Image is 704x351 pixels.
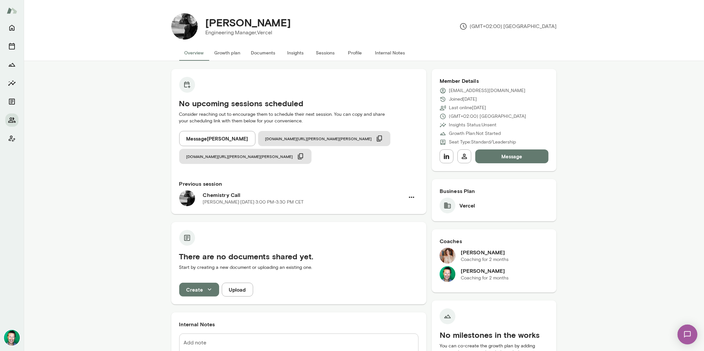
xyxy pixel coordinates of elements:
[370,45,411,61] button: Internal Notes
[459,202,475,209] h6: Vercel
[258,131,390,146] button: [DOMAIN_NAME][URL][PERSON_NAME][PERSON_NAME]
[5,40,18,53] button: Sessions
[186,154,293,159] span: [DOMAIN_NAME][URL][PERSON_NAME][PERSON_NAME]
[475,149,549,163] button: Message
[449,113,526,120] p: (GMT+02:00) [GEOGRAPHIC_DATA]
[440,77,549,85] h6: Member Details
[179,149,312,164] button: [DOMAIN_NAME][URL][PERSON_NAME][PERSON_NAME]
[5,77,18,90] button: Insights
[179,180,419,188] h6: Previous session
[179,320,419,328] h6: Internal Notes
[5,132,18,145] button: Client app
[281,45,311,61] button: Insights
[4,330,20,346] img: Brian Lawrence
[440,187,549,195] h6: Business Plan
[265,136,372,141] span: [DOMAIN_NAME][URL][PERSON_NAME][PERSON_NAME]
[5,95,18,108] button: Documents
[203,191,405,199] h6: Chemistry Call
[440,266,455,282] img: Brian Lawrence
[461,248,509,256] h6: [PERSON_NAME]
[203,199,304,206] p: [PERSON_NAME] · [DATE] · 3:00 PM-3:30 PM CET
[461,267,509,275] h6: [PERSON_NAME]
[179,283,219,297] button: Create
[461,275,509,281] p: Coaching for 2 months
[449,122,496,128] p: Insights Status: Unsent
[459,22,557,30] p: (GMT+02:00) [GEOGRAPHIC_DATA]
[5,58,18,71] button: Growth Plan
[171,13,198,40] img: Bel Curcio
[311,45,340,61] button: Sessions
[222,283,253,297] button: Upload
[440,248,455,264] img: Nancy Alsip
[449,105,486,111] p: Last online [DATE]
[179,45,209,61] button: Overview
[209,45,246,61] button: Growth plan
[206,16,291,29] h4: [PERSON_NAME]
[449,96,477,103] p: Joined [DATE]
[179,131,255,146] button: Message[PERSON_NAME]
[246,45,281,61] button: Documents
[7,4,17,17] img: Mento
[461,256,509,263] p: Coaching for 2 months
[179,251,419,262] h5: There are no documents shared yet.
[449,139,516,145] p: Seat Type: Standard/Leadership
[5,21,18,34] button: Home
[206,29,291,37] p: Engineering Manager, Vercel
[440,330,549,340] h5: No milestones in the works
[5,113,18,127] button: Members
[449,87,525,94] p: [EMAIL_ADDRESS][DOMAIN_NAME]
[179,98,419,109] h5: No upcoming sessions scheduled
[340,45,370,61] button: Profile
[449,130,501,137] p: Growth Plan: Not Started
[179,264,419,271] p: Start by creating a new document or uploading an existing one.
[440,237,549,245] h6: Coaches
[179,111,419,124] p: Consider reaching out to encourage them to schedule their next session. You can copy and share yo...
